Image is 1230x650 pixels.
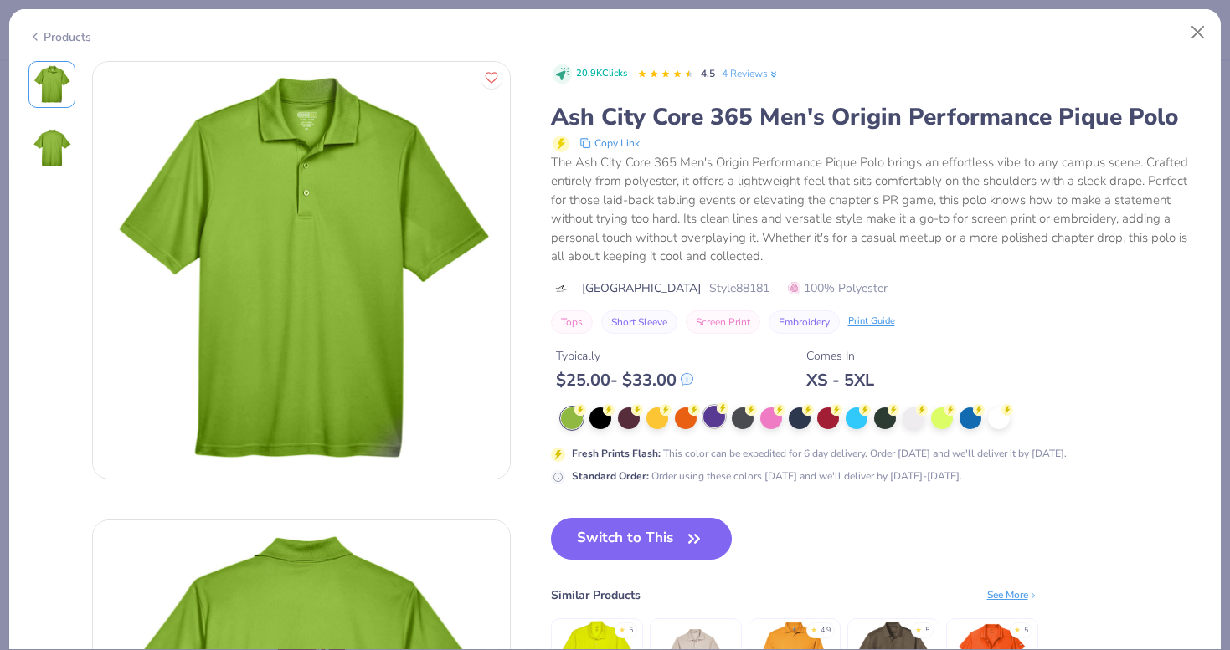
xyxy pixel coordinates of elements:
button: Short Sleeve [601,310,677,334]
span: Style 88181 [709,279,769,297]
img: Front [93,62,510,479]
strong: Fresh Prints Flash : [572,447,661,460]
div: ★ [915,625,922,632]
div: Ash City Core 365 Men's Origin Performance Pique Polo [551,101,1202,133]
strong: Standard Order : [572,469,649,483]
span: [GEOGRAPHIC_DATA] [582,279,701,297]
button: Switch to This [551,518,733,560]
span: 20.9K Clicks [576,67,627,81]
div: ★ [1014,625,1021,632]
div: 4.5 Stars [637,61,694,88]
button: Like [481,67,502,89]
img: Front [32,64,72,105]
div: XS - 5XL [806,370,874,391]
span: 100% Polyester [788,279,888,297]
div: ★ [811,625,817,632]
div: 5 [925,625,929,637]
button: Tops [551,310,593,334]
div: Comes In [806,347,874,365]
div: See More [987,587,1038,602]
div: ★ [619,625,625,632]
button: Embroidery [769,310,840,334]
div: Typically [556,347,693,365]
img: brand logo [551,282,574,295]
div: 5 [629,625,633,637]
span: 4.5 [701,67,715,80]
div: 5 [1024,625,1028,637]
div: $ 25.00 - $ 33.00 [556,370,693,391]
div: 4.9 [821,625,831,637]
div: Order using these colors [DATE] and we'll deliver by [DATE]-[DATE]. [572,468,962,484]
div: Products [28,28,91,46]
button: Close [1182,17,1214,49]
button: copy to clipboard [574,133,645,153]
div: Print Guide [848,315,895,329]
a: 4 Reviews [722,66,780,81]
div: The Ash City Core 365 Men's Origin Performance Pique Polo brings an effortless vibe to any campus... [551,153,1202,266]
img: Back [32,128,72,168]
button: Screen Print [686,310,760,334]
div: This color can be expedited for 6 day delivery. Order [DATE] and we'll deliver it by [DATE]. [572,446,1067,461]
div: Similar Products [551,586,641,604]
